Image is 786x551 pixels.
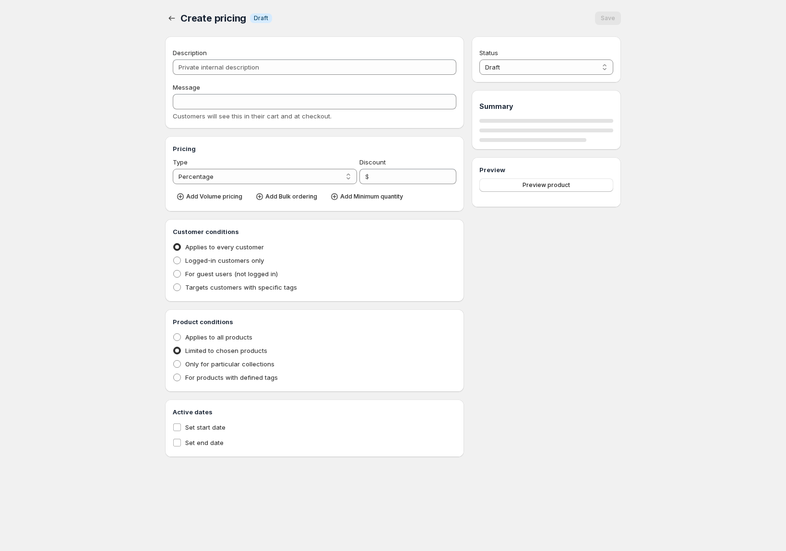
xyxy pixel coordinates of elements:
[186,193,242,200] span: Add Volume pricing
[173,407,456,417] h3: Active dates
[479,165,613,175] h3: Preview
[180,12,246,24] span: Create pricing
[254,14,268,22] span: Draft
[265,193,317,200] span: Add Bulk ordering
[173,83,200,91] span: Message
[185,347,267,354] span: Limited to chosen products
[252,190,323,203] button: Add Bulk ordering
[185,243,264,251] span: Applies to every customer
[185,360,274,368] span: Only for particular collections
[185,423,226,431] span: Set start date
[185,270,278,278] span: For guest users (not logged in)
[479,49,498,57] span: Status
[173,227,456,236] h3: Customer conditions
[340,193,403,200] span: Add Minimum quantity
[327,190,409,203] button: Add Minimum quantity
[479,102,613,111] h1: Summary
[173,49,207,57] span: Description
[173,59,456,75] input: Private internal description
[173,112,332,120] span: Customers will see this in their cart and at checkout.
[359,158,386,166] span: Discount
[185,374,278,381] span: For products with defined tags
[365,173,369,180] span: $
[173,158,188,166] span: Type
[173,190,248,203] button: Add Volume pricing
[185,333,252,341] span: Applies to all products
[173,317,456,327] h3: Product conditions
[185,283,297,291] span: Targets customers with specific tags
[523,181,570,189] span: Preview product
[185,257,264,264] span: Logged-in customers only
[173,144,456,153] h3: Pricing
[185,439,224,446] span: Set end date
[479,178,613,192] button: Preview product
